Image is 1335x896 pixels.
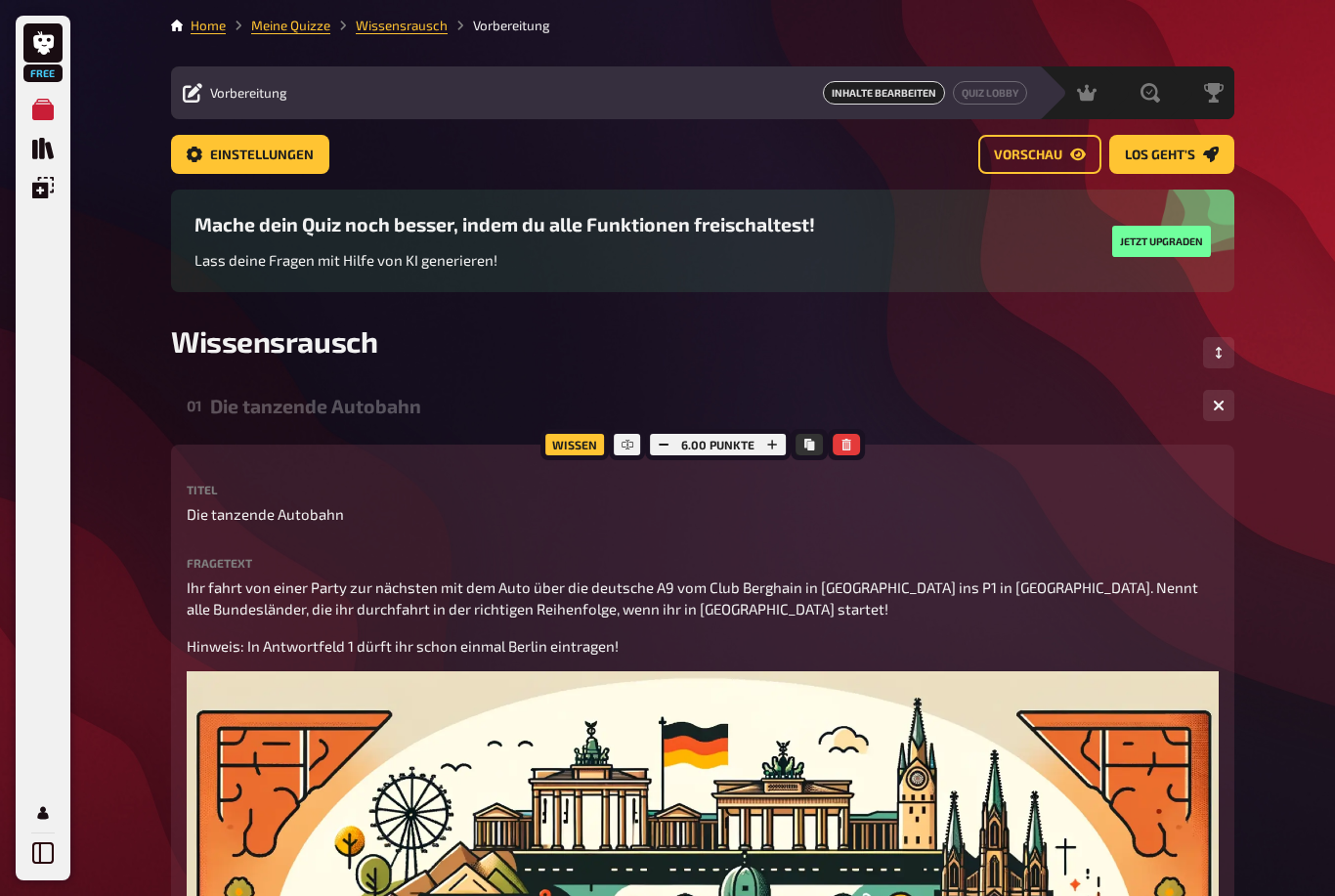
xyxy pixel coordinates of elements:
[210,149,314,162] span: Einstellungen
[1112,226,1211,257] button: Jetzt upgraden
[210,85,287,101] span: Vorbereitung
[978,135,1101,174] a: Vorschau
[540,429,609,460] div: Wissen
[1203,337,1234,368] button: Reihenfolge anpassen
[645,429,791,460] div: 6.00 Punkte
[187,397,202,414] div: 01
[194,251,497,269] span: Lass deine Fragen mit Hilfe von KI generieren!
[25,67,61,79] span: Free
[210,395,1187,417] div: Die tanzende Autobahn
[187,578,1201,619] span: Ihr fahrt von einer Party zur nächsten mit dem Auto über die deutsche A9 vom Club Berghain in [GE...
[1125,149,1195,162] span: Los geht's
[226,16,330,35] li: Meine Quizze
[1109,135,1234,174] a: Los geht's
[187,637,619,655] span: Hinweis: In Antwortfeld 1 dürft ihr schon einmal Berlin eintragen!
[330,16,448,35] li: Wissensrausch
[796,434,823,455] button: Kopieren
[23,90,63,129] a: Meine Quizze
[23,168,63,207] a: Einblendungen
[448,16,550,35] li: Vorbereitung
[356,18,448,33] a: Wissensrausch
[191,18,226,33] a: Home
[171,323,377,359] span: Wissensrausch
[23,793,63,832] a: Mein Konto
[953,81,1027,105] a: Quiz Lobby
[23,129,63,168] a: Quiz Sammlung
[171,135,329,174] a: Einstellungen
[823,81,945,105] span: Inhalte Bearbeiten
[194,213,815,235] h3: Mache dein Quiz noch besser, indem du alle Funktionen freischaltest!
[191,16,226,35] li: Home
[251,18,330,33] a: Meine Quizze
[187,503,344,526] span: Die tanzende Autobahn
[187,484,1219,495] label: Titel
[994,149,1062,162] span: Vorschau
[187,557,1219,569] label: Fragetext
